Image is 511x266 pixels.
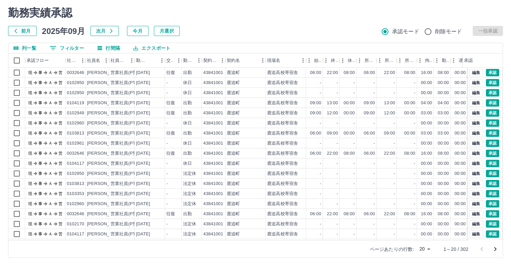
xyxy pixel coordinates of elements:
[28,151,32,156] text: 現
[469,79,483,86] button: 編集
[327,110,338,116] div: 12:00
[404,110,415,116] div: 00:00
[227,120,240,126] div: 鹿追町
[414,80,415,86] div: -
[182,53,202,68] div: 勤務区分
[455,120,466,126] div: 00:00
[267,150,298,157] div: 鹿追高校寄宿舎
[227,150,240,157] div: 鹿追町
[486,230,499,238] button: 承認
[469,119,483,127] button: 編集
[267,140,298,147] div: 鹿追高校寄宿舎
[135,53,165,68] div: 勤務日
[486,79,499,86] button: 承認
[225,53,266,68] div: 契約名
[166,140,168,147] div: -
[469,109,483,117] button: 編集
[127,26,148,36] button: 今月
[327,70,338,76] div: 22:00
[348,53,355,68] div: 休憩
[58,70,62,75] text: 営
[404,100,415,106] div: 00:00
[28,131,32,136] text: 現
[66,53,86,68] div: 社員番号
[421,110,432,116] div: 03:00
[469,180,483,187] button: 編集
[25,53,66,68] div: 承認フロー
[136,70,150,76] div: [DATE]
[183,150,192,157] div: 出勤
[486,200,499,207] button: 承認
[463,53,498,68] div: 承認
[364,110,375,116] div: 09:00
[28,80,32,85] text: 現
[48,90,52,95] text: Ａ
[414,90,415,96] div: -
[136,150,150,157] div: [DATE]
[486,69,499,76] button: 承認
[67,90,84,96] div: 0102950
[417,244,433,254] div: 20
[469,140,483,147] button: 編集
[166,120,168,126] div: -
[392,28,419,36] span: 承認モード
[310,150,321,157] div: 06:00
[356,53,377,68] div: 所定開始
[364,150,375,157] div: 06:00
[203,80,223,86] div: 43841001
[455,90,466,96] div: 00:00
[310,70,321,76] div: 06:00
[166,100,175,106] div: 往復
[374,90,375,96] div: -
[344,70,355,76] div: 08:00
[469,200,483,207] button: 編集
[101,55,111,66] button: メニュー
[434,53,451,68] div: 勤務
[67,53,78,68] div: 社員番号
[421,90,432,96] div: 00:00
[414,140,415,147] div: -
[320,90,321,96] div: -
[48,70,52,75] text: Ａ
[455,140,466,147] div: 00:00
[183,110,192,116] div: 出勤
[183,140,192,147] div: 休日
[8,26,37,36] button: 前月
[421,120,432,126] div: 00:00
[442,53,449,68] div: 勤務
[78,55,88,66] button: メニュー
[320,80,321,86] div: -
[405,53,416,68] div: 所定休憩
[166,80,168,86] div: -
[38,101,42,105] text: 事
[87,160,124,167] div: [PERSON_NAME]
[166,70,175,76] div: 往復
[8,43,42,53] button: 列選択
[267,53,280,68] div: 現場名
[267,120,298,126] div: 鹿追高校寄宿舎
[323,53,340,68] div: 終業
[203,120,223,126] div: 43841001
[48,151,52,156] text: Ａ
[314,53,322,68] div: 始業
[183,70,192,76] div: 出勤
[327,100,338,106] div: 13:00
[67,100,84,106] div: 0104119
[87,70,124,76] div: [PERSON_NAME]
[183,90,192,96] div: 休日
[469,230,483,238] button: 編集
[183,130,192,137] div: 出勤
[203,100,223,106] div: 43841001
[414,120,415,126] div: -
[364,70,375,76] div: 06:00
[111,80,146,86] div: 営業社員(PT契約)
[377,53,397,68] div: 所定終業
[28,141,32,146] text: 現
[486,140,499,147] button: 承認
[203,53,217,68] div: 契約コード
[353,140,355,147] div: -
[136,110,150,116] div: [DATE]
[111,53,127,68] div: 社員区分
[421,150,432,157] div: 16:00
[111,100,146,106] div: 営業社員(PT契約)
